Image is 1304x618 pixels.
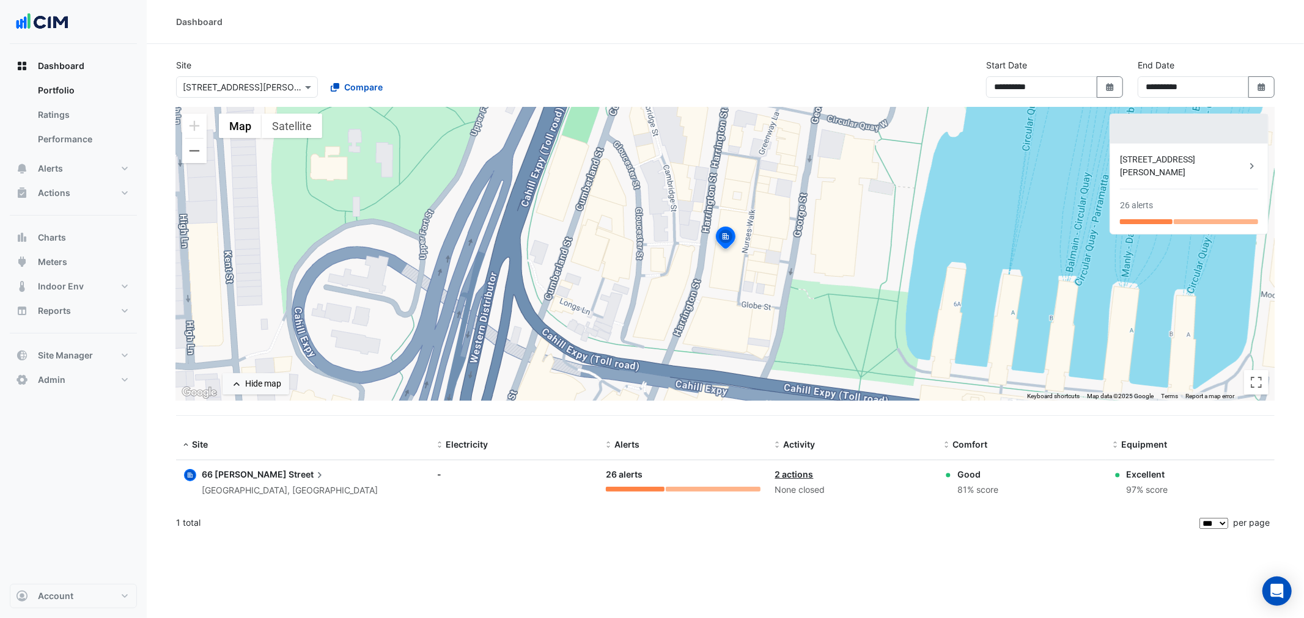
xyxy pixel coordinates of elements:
div: Hide map [245,377,281,390]
button: Zoom in [182,114,207,138]
button: Indoor Env [10,274,137,299]
app-icon: Indoor Env [16,280,28,293]
app-icon: Reports [16,305,28,317]
span: Compare [344,81,383,93]
button: Toggle fullscreen view [1244,370,1269,394]
img: Company Logo [15,10,70,34]
span: Indoor Env [38,280,84,293]
span: Meters [38,256,67,268]
button: Keyboard shortcuts [1027,392,1080,401]
app-icon: Charts [16,231,28,244]
div: - [437,468,591,481]
a: Performance [28,127,137,151]
img: site-pin-selected.svg [712,225,739,254]
fa-icon: Select Date [1256,82,1267,92]
div: 26 alerts [606,468,760,482]
button: Account [10,584,137,608]
div: [STREET_ADDRESS][PERSON_NAME] [1120,153,1246,179]
label: Site [176,59,191,71]
span: Activity [784,439,816,449]
span: Comfort [952,439,987,449]
label: Start Date [986,59,1027,71]
span: Reports [38,305,71,317]
a: Portfolio [28,78,137,103]
span: 66 [PERSON_NAME] [202,469,287,479]
span: Charts [38,231,66,244]
span: Account [38,590,73,602]
span: Actions [38,187,70,199]
span: Equipment [1122,439,1168,449]
app-icon: Alerts [16,162,28,175]
span: Alerts [38,162,63,175]
div: Excellent [1127,468,1168,481]
button: Admin [10,368,137,392]
button: Meters [10,250,137,274]
button: Charts [10,225,137,250]
div: Open Intercom Messenger [1262,576,1292,606]
app-icon: Meters [16,256,28,268]
button: Compare [323,76,391,98]
app-icon: Site Manager [16,349,28,362]
div: 26 alerts [1120,199,1153,212]
button: Actions [10,181,137,205]
a: 2 actions [775,469,814,479]
span: Dashboard [38,60,84,72]
span: Electricity [446,439,488,449]
span: Site Manager [38,349,93,362]
div: Good [957,468,998,481]
a: Terms (opens in new tab) [1161,393,1178,399]
label: End Date [1138,59,1174,71]
div: None closed [775,483,929,497]
div: 81% score [957,483,998,497]
button: Show satellite imagery [262,114,322,138]
button: Zoom out [182,139,207,163]
a: Ratings [28,103,137,127]
span: Street [289,468,326,481]
app-icon: Dashboard [16,60,28,72]
div: Dashboard [176,15,223,28]
button: Reports [10,299,137,323]
span: Admin [38,374,65,386]
div: Dashboard [10,78,137,156]
div: 1 total [176,507,1197,538]
fa-icon: Select Date [1105,82,1116,92]
button: Dashboard [10,54,137,78]
a: Open this area in Google Maps (opens a new window) [179,385,219,401]
img: Google [179,385,219,401]
button: Hide map [223,373,289,394]
span: per page [1233,517,1270,528]
button: Show street map [219,114,262,138]
button: Site Manager [10,343,137,368]
app-icon: Admin [16,374,28,386]
app-icon: Actions [16,187,28,199]
div: [GEOGRAPHIC_DATA], [GEOGRAPHIC_DATA] [202,484,378,498]
button: Alerts [10,156,137,181]
span: Alerts [614,439,639,449]
a: Report a map error [1185,393,1234,399]
span: Site [192,439,208,449]
div: 97% score [1127,483,1168,497]
span: Map data ©2025 Google [1087,393,1154,399]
